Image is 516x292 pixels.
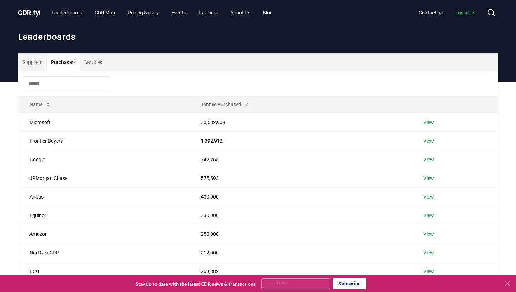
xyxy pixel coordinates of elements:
button: Tonnes Purchased [195,97,255,111]
a: Leaderboards [46,6,88,19]
a: View [423,231,434,238]
td: Microsoft [18,113,190,131]
td: NextGen CDR [18,243,190,262]
td: JPMorgan Chase [18,169,190,187]
td: 212,000 [190,243,412,262]
a: CDR Map [89,6,121,19]
button: Name [24,97,57,111]
a: View [423,193,434,200]
button: Services [80,54,106,71]
a: Contact us [413,6,448,19]
a: View [423,268,434,275]
td: 575,593 [190,169,412,187]
nav: Main [46,6,278,19]
td: BCG [18,262,190,280]
a: Partners [193,6,223,19]
td: Equinor [18,206,190,225]
td: Amazon [18,225,190,243]
h1: Leaderboards [18,31,498,42]
td: 209,882 [190,262,412,280]
a: Pricing Survey [122,6,164,19]
button: Purchasers [47,54,80,71]
button: Suppliers [18,54,47,71]
span: CDR fyi [18,8,40,17]
td: 400,000 [190,187,412,206]
td: 1,392,912 [190,131,412,150]
a: View [423,156,434,163]
a: View [423,249,434,256]
a: View [423,119,434,126]
td: 250,000 [190,225,412,243]
td: Frontier Buyers [18,131,190,150]
span: . [31,8,33,17]
a: Events [166,6,192,19]
td: Airbus [18,187,190,206]
td: 742,265 [190,150,412,169]
span: Log in [455,9,476,16]
a: Log in [450,6,481,19]
a: Blog [257,6,278,19]
td: 330,000 [190,206,412,225]
td: 30,582,909 [190,113,412,131]
nav: Main [413,6,481,19]
a: View [423,137,434,144]
td: Google [18,150,190,169]
a: View [423,175,434,182]
a: View [423,212,434,219]
a: CDR.fyi [18,8,40,18]
a: About Us [225,6,256,19]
